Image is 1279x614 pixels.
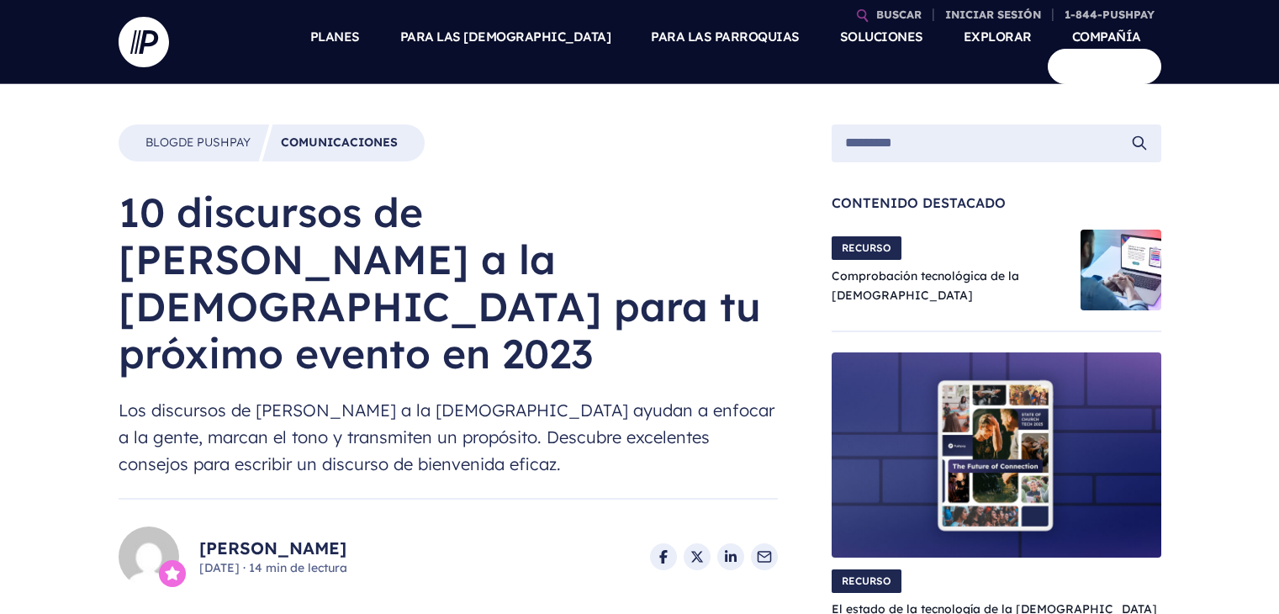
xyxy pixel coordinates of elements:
[310,25,360,49] a: PLANES
[243,560,246,575] font: ·
[945,8,1041,21] font: INICIAR SESIÓN
[651,25,800,49] a: PARA LAS PARROQUIAS
[199,537,347,560] a: [PERSON_NAME]
[1072,29,1141,45] font: COMPAÑÍA
[650,543,677,570] a: Compartir en Facebook
[310,29,360,45] font: PLANES
[145,135,178,150] font: Blog
[178,135,251,150] font: de Pushpay
[832,194,1006,211] font: Contenido destacado
[119,400,774,474] font: Los discursos de [PERSON_NAME] a la [DEMOGRAPHIC_DATA] ayudan a enfocar a la gente, marcan el ton...
[1048,49,1161,83] a: COMENZAR
[1081,230,1161,310] img: Imagen principal del blog Church Tech Check
[840,29,923,45] font: SOLUCIONES
[964,25,1032,49] a: EXPLORAR
[119,527,179,587] img: Jayson Bradley
[751,543,778,570] a: Compartir por correo electrónico
[651,29,800,45] font: PARA LAS PARROQUIAS
[281,135,398,151] a: Comunicaciones
[876,8,922,21] font: BUSCAR
[832,268,1019,303] a: Comprobación tecnológica de la [DEMOGRAPHIC_DATA]
[1072,25,1141,49] a: COMPAÑÍA
[199,560,240,575] font: [DATE]
[684,543,711,570] a: Compartir en X
[199,537,346,558] font: [PERSON_NAME]
[1069,58,1140,74] font: COMENZAR
[842,241,891,254] font: RECURSO
[1065,8,1155,21] font: 1-844-PUSHPAY
[964,29,1032,45] font: EXPLORAR
[119,187,761,378] font: 10 discursos de [PERSON_NAME] a la [DEMOGRAPHIC_DATA] para tu próximo evento en 2023
[840,25,923,49] a: SOLUCIONES
[281,135,398,150] font: Comunicaciones
[842,574,891,587] font: RECURSO
[717,543,744,570] a: Compartir en LinkedIn
[145,135,251,151] a: Blogde Pushpay
[400,29,611,45] font: PARA LAS [DEMOGRAPHIC_DATA]
[400,25,611,49] a: PARA LAS [DEMOGRAPHIC_DATA]
[249,560,347,575] font: 14 min de lectura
